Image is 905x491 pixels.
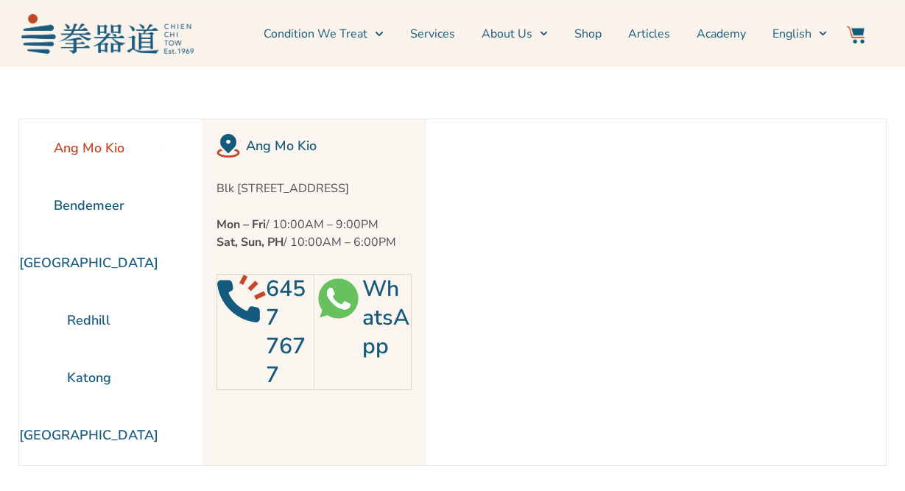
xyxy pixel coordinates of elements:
span: English [772,25,811,43]
iframe: Chien Chi Tow Healthcare Ang Mo Kio [426,119,843,465]
a: Services [410,15,455,52]
strong: Mon – Fri [216,216,266,233]
a: English [772,15,827,52]
strong: Sat, Sun, PH [216,234,284,250]
a: Shop [574,15,602,52]
p: Blk [STREET_ADDRESS] [216,180,412,197]
a: About Us [482,15,548,52]
nav: Menu [201,15,827,52]
img: Website Icon-03 [847,26,864,43]
a: WhatsApp [362,274,409,361]
h2: Ang Mo Kio [246,135,412,156]
a: 6457 7677 [266,274,306,390]
a: Articles [628,15,670,52]
a: Academy [697,15,746,52]
p: / 10:00AM – 9:00PM / 10:00AM – 6:00PM [216,216,412,251]
a: Condition We Treat [264,15,383,52]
